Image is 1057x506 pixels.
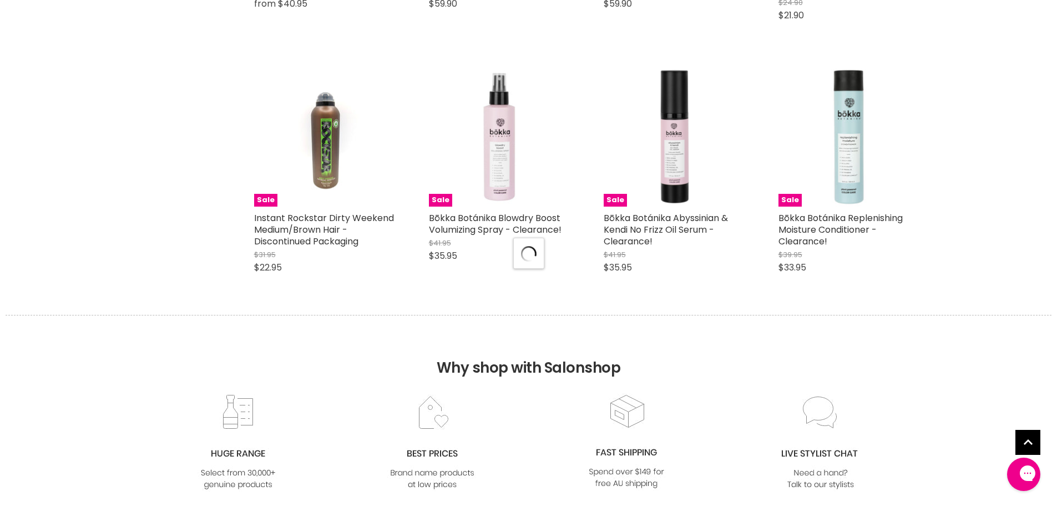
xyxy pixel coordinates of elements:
[429,238,451,248] span: $41.95
[429,65,570,207] a: Bōkka Botánika Blowdry Boost Volumizing Spray - Clearance!Sale
[604,194,627,207] span: Sale
[254,194,277,207] span: Sale
[429,249,457,262] span: $35.95
[429,212,562,236] a: Bōkka Botánika Blowdry Boost Volumizing Spray - Clearance!
[778,65,920,207] a: Bōkka Botánika Replenishing Moisture Conditioner - Clearance!Sale
[254,65,396,207] a: Instant Rockstar Dirty Weekend Medium/Brown Hair - Discontinued PackagingSale
[776,394,866,492] img: chat_c0a1c8f7-3133-4fc6-855f-7264552747f6.jpg
[778,261,806,274] span: $33.95
[604,249,626,260] span: $41.95
[778,9,804,22] span: $21.90
[778,212,903,248] a: Bōkka Botánika Replenishing Moisture Conditioner - Clearance!
[387,394,477,492] img: prices.jpg
[254,261,282,274] span: $22.95
[778,194,802,207] span: Sale
[604,212,728,248] a: Bōkka Botánika Abyssinian & Kendi No Frizz Oil Serum - Clearance!
[1002,454,1046,495] iframe: Gorgias live chat messenger
[474,65,525,207] img: Bōkka Botánika Blowdry Boost Volumizing Spray - Clearance!
[778,249,802,260] span: $39.95
[581,393,671,490] img: fast.jpg
[254,249,276,260] span: $31.95
[655,65,694,207] img: Bōkka Botánika Abyssinian & Kendi No Frizz Oil Serum - Clearance!
[271,65,378,207] img: Instant Rockstar Dirty Weekend Medium/Brown Hair - Discontinued Packaging
[604,65,745,207] a: Bōkka Botánika Abyssinian & Kendi No Frizz Oil Serum - Clearance!Sale
[6,315,1051,393] h2: Why shop with Salonshop
[1015,430,1040,455] a: Back to top
[193,394,283,492] img: range2_8cf790d4-220e-469f-917d-a18fed3854b6.jpg
[429,194,452,207] span: Sale
[1015,430,1040,459] span: Back to top
[254,212,394,248] a: Instant Rockstar Dirty Weekend Medium/Brown Hair - Discontinued Packaging
[827,65,872,207] img: Bōkka Botánika Replenishing Moisture Conditioner - Clearance!
[604,261,632,274] span: $35.95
